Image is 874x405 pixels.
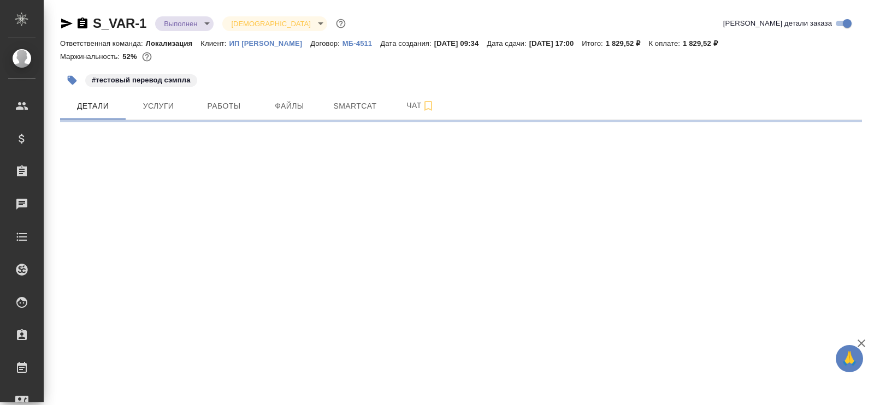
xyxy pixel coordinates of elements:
button: Выполнен [161,19,200,28]
p: Клиент: [200,39,229,47]
p: #тестовый перевод сэмпла [92,75,191,86]
p: Договор: [310,39,342,47]
button: Скопировать ссылку для ЯМессенджера [60,17,73,30]
a: ИП [PERSON_NAME] [229,38,311,47]
p: Дата создания: [380,39,434,47]
p: 1 829,52 ₽ [606,39,649,47]
p: 1 829,52 ₽ [683,39,726,47]
p: ИП [PERSON_NAME] [229,39,311,47]
svg: Подписаться [422,99,435,112]
span: 🙏 [840,347,859,370]
a: S_VAR-1 [93,16,146,31]
p: 52% [122,52,139,61]
p: Маржинальность: [60,52,122,61]
div: Выполнен [155,16,214,31]
button: [DEMOGRAPHIC_DATA] [228,19,314,28]
div: Выполнен [222,16,327,31]
span: Детали [67,99,119,113]
p: [DATE] 17:00 [529,39,582,47]
p: Дата сдачи: [487,39,529,47]
a: МБ-4511 [342,38,380,47]
span: тестовый перевод сэмпла [84,75,198,84]
button: 🙏 [836,345,863,372]
p: Итого: [582,39,605,47]
button: Добавить тэг [60,68,84,92]
span: Smartcat [329,99,381,113]
button: Скопировать ссылку [76,17,89,30]
p: [DATE] 09:34 [434,39,487,47]
p: Ответственная команда: [60,39,146,47]
span: [PERSON_NAME] детали заказа [723,18,832,29]
p: МБ-4511 [342,39,380,47]
span: Работы [198,99,250,113]
span: Чат [394,99,447,112]
button: 729.00 RUB; [140,50,154,64]
button: Доп статусы указывают на важность/срочность заказа [334,16,348,31]
p: Локализация [146,39,201,47]
p: К оплате: [648,39,683,47]
span: Услуги [132,99,185,113]
span: Файлы [263,99,316,113]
